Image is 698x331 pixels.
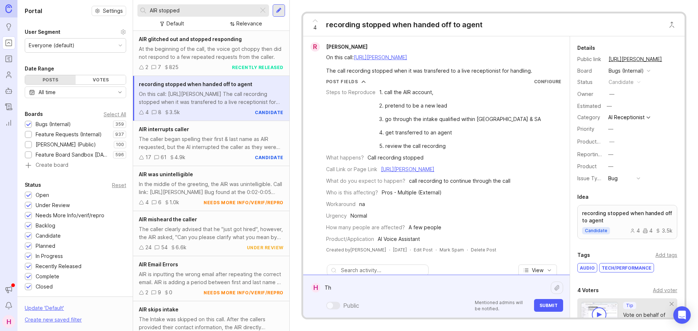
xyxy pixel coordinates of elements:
[467,247,468,253] div: ·
[326,247,386,253] div: Created by [PERSON_NAME]
[139,36,242,42] span: AIR glitched out and stopped responding
[326,44,368,50] span: [PERSON_NAME]
[139,216,197,222] span: AIR misheard the caller
[36,262,81,270] div: Recently Released
[518,265,557,276] button: View
[158,63,161,71] div: 7
[139,135,284,151] div: The caller began spelling their first & last name as AIR requested, but the AI interrupted the ca...
[310,42,320,52] div: R
[354,54,407,60] a: [URL][PERSON_NAME]
[539,303,558,308] span: Submit
[161,153,167,161] div: 61
[577,126,594,132] label: Priority
[139,90,284,106] div: On this call: [URL][PERSON_NAME] The call recording stopped when it was transfered to a live rece...
[608,125,613,133] div: —
[326,88,376,96] div: Steps to Reproduce
[2,116,15,129] a: Reporting
[145,153,151,161] div: 17
[653,286,677,294] div: Add voter
[169,198,179,206] div: 1.0k
[133,31,289,76] a: AIR glitched out and stopped respondingAt the beginning of the call, the voice got choppy then di...
[320,281,551,295] textarea: Th
[577,104,601,109] div: Estimated
[36,273,59,280] div: Complete
[2,283,15,296] button: Announcements
[103,7,123,15] span: Settings
[409,223,441,231] div: A few people
[133,166,289,211] a: AIR was unintelligibleIn the middle of the greeting, the AIR was unintelligible. Call link: [URL]...
[174,153,185,161] div: 4.9k
[255,109,284,116] div: candidate
[471,247,496,253] div: Delete Post
[145,63,148,71] div: 2
[609,90,614,98] div: —
[158,288,161,296] div: 9
[247,245,284,251] div: under review
[25,316,82,324] div: Create new saved filter
[341,266,425,274] input: Search activity...
[167,20,184,28] div: Default
[326,165,377,173] div: Call Link or Page Link
[577,44,595,52] div: Details
[577,151,616,157] label: Reporting Team
[577,78,603,86] div: Status
[608,174,618,182] div: Bug
[2,52,15,65] a: Roadmaps
[577,67,603,75] div: Board
[36,222,55,230] div: Backlog
[306,42,373,52] a: R[PERSON_NAME]
[599,263,654,272] div: tech/performance
[655,228,673,233] div: 3.5k
[36,283,53,291] div: Closed
[605,101,614,111] div: —
[409,177,510,185] div: call recording to continue through the call
[609,78,634,86] div: candidate
[326,20,482,30] div: recording stopped when handed off to agent
[577,251,590,259] div: Tags
[311,283,320,292] div: H
[76,75,126,84] div: Votes
[607,137,617,146] button: ProductboardID
[378,235,420,243] div: AI Voice Assistant
[350,212,367,220] div: Normal
[133,211,289,256] a: AIR misheard the callerThe caller clearly advised that he "just got hired", however, the AIR aske...
[25,75,76,84] div: Posts
[326,235,374,243] div: Product/Application
[25,7,42,15] h1: Portal
[25,181,41,189] div: Status
[145,288,148,296] div: 2
[414,247,433,253] div: Edit Post
[169,63,178,71] div: 825
[609,67,644,75] div: Bugs (Internal)
[475,299,530,312] p: Mentioned admins will be notified.
[326,200,356,208] div: Workaround
[343,301,359,310] div: Public
[577,286,599,295] div: 4 Voters
[161,243,168,251] div: 54
[410,247,411,253] div: ·
[608,115,645,120] div: AI Receptionist
[626,303,633,308] p: Tip
[577,175,604,181] label: Issue Type
[313,24,317,32] span: 4
[326,78,366,85] button: Post Fields
[368,154,424,162] div: Call recording stopped
[609,138,614,146] div: —
[145,108,149,116] div: 4
[379,102,541,110] div: 2. pretend to be a new lead
[643,228,653,233] div: 4
[236,20,262,28] div: Relevance
[145,243,152,251] div: 24
[581,302,618,326] img: video-thumbnail-vote-d41b83416815613422e2ca741bf692cc.jpg
[115,121,124,127] p: 359
[169,288,172,296] div: 0
[92,6,126,16] button: Settings
[169,108,180,116] div: 3.5k
[25,110,43,118] div: Boards
[623,311,670,327] div: Vote on behalf of your users
[25,162,126,169] a: Create board
[326,212,347,220] div: Urgency
[440,247,464,253] button: Mark Spam
[655,251,677,259] div: Add tags
[133,256,289,301] a: AIR Email ErrorsAIR is inputting the wrong email after repeating the correct email. AIR is adding...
